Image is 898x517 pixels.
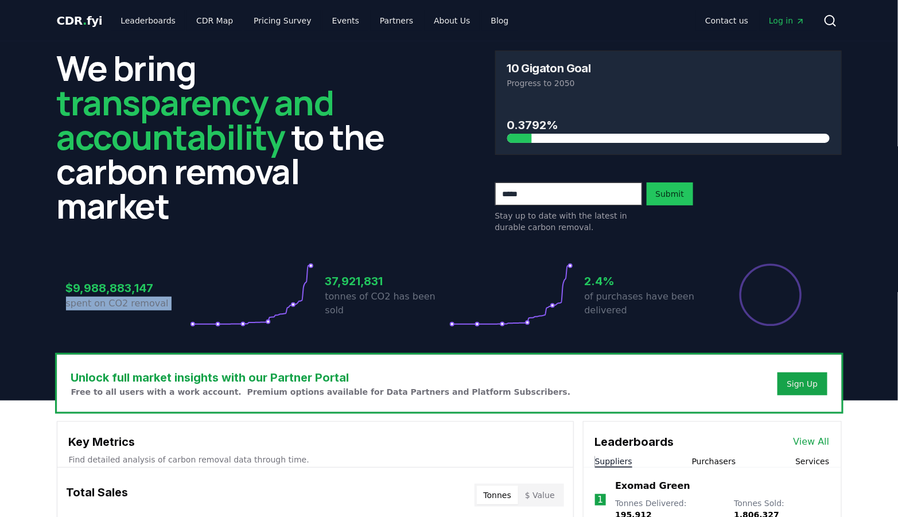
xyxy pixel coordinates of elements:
[615,479,690,493] a: Exomad Green
[795,456,829,467] button: Services
[71,386,571,398] p: Free to all users with a work account. Premium options available for Data Partners and Platform S...
[325,290,449,317] p: tonnes of CO2 has been sold
[66,279,190,297] h3: $9,988,883,147
[482,10,518,31] a: Blog
[244,10,320,31] a: Pricing Survey
[794,435,830,449] a: View All
[692,456,736,467] button: Purchasers
[66,297,190,310] p: spent on CO2 removal
[778,372,827,395] button: Sign Up
[111,10,518,31] nav: Main
[371,10,422,31] a: Partners
[507,63,591,74] h3: 10 Gigaton Goal
[585,273,709,290] h3: 2.4%
[595,456,632,467] button: Suppliers
[495,210,642,233] p: Stay up to date with the latest in durable carbon removal.
[187,10,242,31] a: CDR Map
[323,10,368,31] a: Events
[57,14,103,28] span: CDR fyi
[585,290,709,317] p: of purchases have been delivered
[760,10,814,31] a: Log in
[696,10,814,31] nav: Main
[57,79,334,160] span: transparency and accountability
[696,10,757,31] a: Contact us
[787,378,818,390] a: Sign Up
[425,10,479,31] a: About Us
[507,77,830,89] p: Progress to 2050
[597,493,603,507] p: 1
[83,14,87,28] span: .
[507,116,830,134] h3: 0.3792%
[325,273,449,290] h3: 37,921,831
[57,13,103,29] a: CDR.fyi
[111,10,185,31] a: Leaderboards
[738,263,803,327] div: Percentage of sales delivered
[69,433,562,450] h3: Key Metrics
[57,50,403,223] h2: We bring to the carbon removal market
[477,486,518,504] button: Tonnes
[769,15,804,26] span: Log in
[595,433,674,450] h3: Leaderboards
[518,486,562,504] button: $ Value
[647,182,694,205] button: Submit
[67,484,129,507] h3: Total Sales
[71,369,571,386] h3: Unlock full market insights with our Partner Portal
[69,454,562,465] p: Find detailed analysis of carbon removal data through time.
